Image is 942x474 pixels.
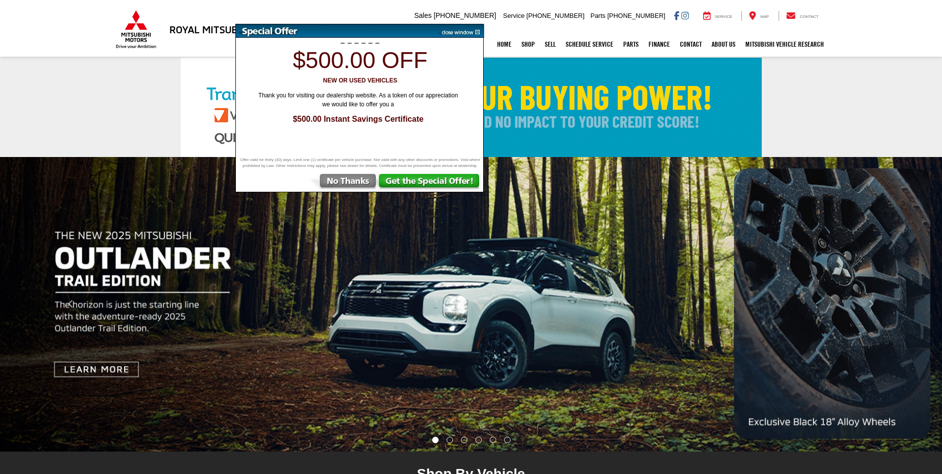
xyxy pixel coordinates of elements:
[238,157,482,169] span: Offer valid for thirty (30) days. Limit one (1) certificate per vehicle purchase. Not valid with ...
[461,437,468,443] li: Go to slide number 3.
[644,32,675,57] a: Finance
[674,11,679,19] a: Facebook: Click to visit our Facebook page
[251,91,465,108] span: Thank you for visiting our dealership website. As a token of our appreciation we would like to of...
[490,437,496,443] li: Go to slide number 5.
[590,12,605,19] span: Parts
[309,174,378,192] img: No Thanks, Continue to Website
[504,437,510,443] li: Go to slide number 6.
[526,12,584,19] span: [PHONE_NUMBER]
[799,14,818,19] span: Contact
[675,32,707,57] a: Contact
[434,11,496,19] span: [PHONE_NUMBER]
[800,177,942,432] button: Click to view next picture.
[707,32,740,57] a: About Us
[503,12,524,19] span: Service
[169,24,256,35] h3: Royal Mitsubishi
[741,11,776,21] a: Map
[681,11,689,19] a: Instagram: Click to visit our Instagram page
[236,24,435,38] img: Special Offer
[715,14,732,19] span: Service
[607,12,665,19] span: [PHONE_NUMBER]
[561,32,618,57] a: Schedule Service: Opens in a new tab
[540,32,561,57] a: Sell
[378,174,483,192] img: Get the Special Offer
[181,58,762,157] img: Check Your Buying Power
[241,48,479,73] h1: $500.00 off
[434,24,484,38] img: close window
[618,32,644,57] a: Parts: Opens in a new tab
[779,11,826,21] a: Contact
[696,11,740,21] a: Service
[760,14,769,19] span: Map
[492,32,516,57] a: Home
[432,437,438,443] li: Go to slide number 1.
[114,10,158,49] img: Mitsubishi
[447,437,453,443] li: Go to slide number 2.
[475,437,482,443] li: Go to slide number 4.
[246,114,470,125] span: $500.00 Instant Savings Certificate
[516,32,540,57] a: Shop
[414,11,432,19] span: Sales
[740,32,829,57] a: Mitsubishi Vehicle Research
[241,78,479,84] h3: New or Used Vehicles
